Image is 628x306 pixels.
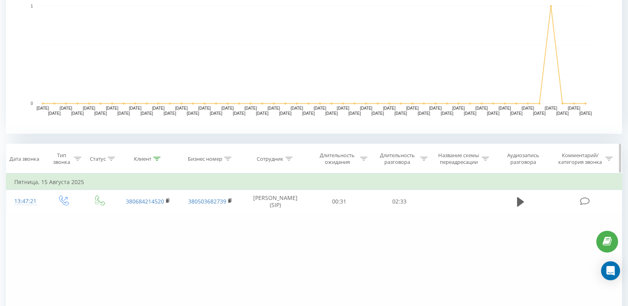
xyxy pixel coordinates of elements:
text: [DATE] [48,111,61,116]
text: [DATE] [198,106,211,110]
td: Пятница, 15 Августа 2025 [6,174,622,190]
text: 0 [31,101,33,106]
text: [DATE] [233,111,246,116]
text: [DATE] [510,111,523,116]
text: [DATE] [175,106,188,110]
text: [DATE] [210,111,223,116]
text: [DATE] [187,111,199,116]
div: Сотрудник [257,156,283,162]
text: [DATE] [337,106,349,110]
text: [DATE] [129,106,141,110]
text: [DATE] [164,111,176,116]
text: [DATE] [141,111,153,116]
text: [DATE] [383,106,396,110]
a: 380503682739 [188,198,226,205]
text: [DATE] [60,106,73,110]
text: [DATE] [372,111,384,116]
div: Тип звонка [52,152,72,165]
text: [DATE] [568,106,580,110]
div: Название схемы переадресации [437,152,480,165]
td: [PERSON_NAME] (SIP) [242,190,309,213]
text: [DATE] [279,111,292,116]
div: Open Intercom Messenger [601,261,620,280]
div: Клиент [134,156,151,162]
text: [DATE] [291,106,304,110]
text: [DATE] [360,106,372,110]
text: [DATE] [533,111,546,116]
text: [DATE] [221,106,234,110]
text: [DATE] [117,111,130,116]
text: [DATE] [521,106,534,110]
text: [DATE] [406,106,419,110]
text: [DATE] [464,111,477,116]
text: [DATE] [395,111,407,116]
text: [DATE] [325,111,338,116]
div: Статус [90,156,106,162]
text: [DATE] [475,106,488,110]
a: 380684214520 [126,198,164,205]
text: [DATE] [545,106,557,110]
text: [DATE] [348,111,361,116]
div: Аудиозапись разговора [499,152,548,165]
text: [DATE] [579,111,592,116]
text: [DATE] [244,106,257,110]
div: Дата звонка [10,156,39,162]
div: Комментарий/категория звонка [557,152,603,165]
text: [DATE] [71,111,84,116]
text: [DATE] [152,106,165,110]
text: [DATE] [83,106,95,110]
text: [DATE] [556,111,569,116]
div: Длительность ожидания [316,152,358,165]
text: [DATE] [94,111,107,116]
text: [DATE] [441,111,453,116]
text: [DATE] [487,111,500,116]
text: [DATE] [36,106,49,110]
text: [DATE] [256,111,269,116]
td: 02:33 [369,190,429,213]
text: [DATE] [314,106,326,110]
div: 13:47:21 [14,194,37,209]
text: [DATE] [302,111,315,116]
text: [DATE] [452,106,465,110]
text: [DATE] [106,106,118,110]
text: [DATE] [267,106,280,110]
text: [DATE] [418,111,430,116]
text: 1 [31,4,33,8]
div: Длительность разговора [376,152,418,165]
td: 00:31 [309,190,369,213]
text: [DATE] [498,106,511,110]
text: [DATE] [429,106,442,110]
div: Бизнес номер [188,156,222,162]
